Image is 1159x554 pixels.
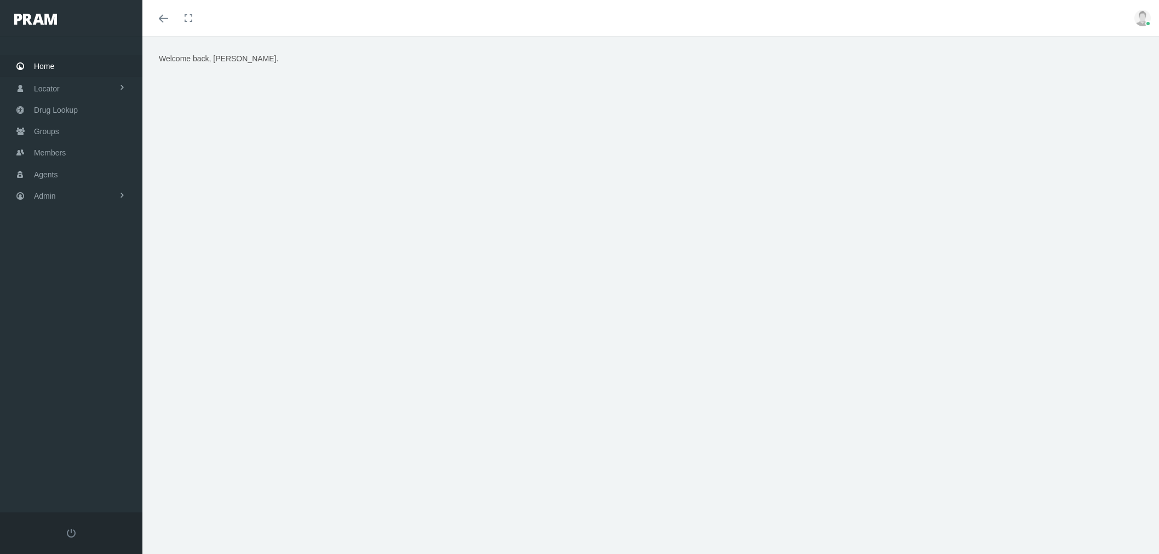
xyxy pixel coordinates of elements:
[34,186,56,206] span: Admin
[34,164,58,185] span: Agents
[34,100,78,120] span: Drug Lookup
[14,14,57,25] img: PRAM_20_x_78.png
[34,121,59,142] span: Groups
[159,54,278,63] span: Welcome back, [PERSON_NAME].
[34,78,60,99] span: Locator
[34,56,54,77] span: Home
[34,142,66,163] span: Members
[1134,10,1151,26] img: user-placeholder.jpg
